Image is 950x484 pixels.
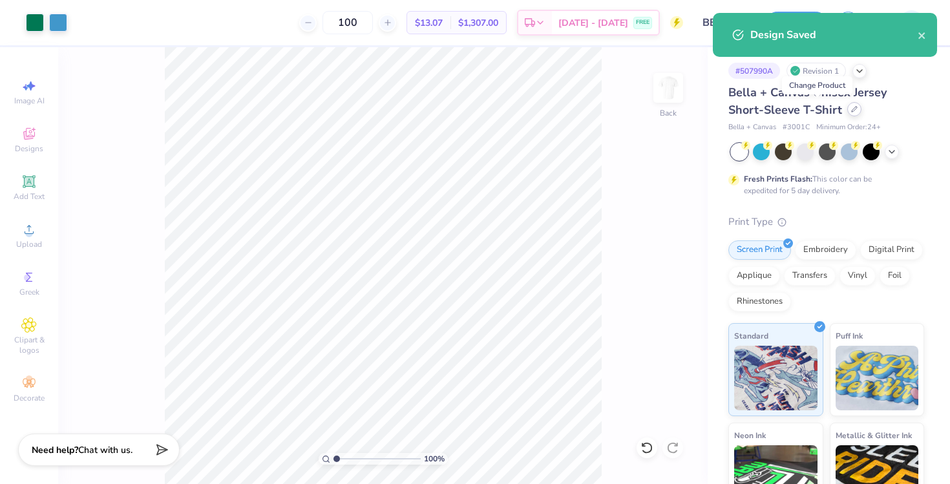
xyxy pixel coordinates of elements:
[19,287,39,297] span: Greek
[322,11,373,34] input: – –
[458,16,498,30] span: $1,307.00
[783,122,810,133] span: # 3001C
[744,174,812,184] strong: Fresh Prints Flash:
[558,16,628,30] span: [DATE] - [DATE]
[750,27,918,43] div: Design Saved
[78,444,132,456] span: Chat with us.
[6,335,52,355] span: Clipart & logos
[795,240,856,260] div: Embroidery
[816,122,881,133] span: Minimum Order: 24 +
[655,75,681,101] img: Back
[836,329,863,342] span: Puff Ink
[424,453,445,465] span: 100 %
[14,393,45,403] span: Decorate
[14,96,45,106] span: Image AI
[734,346,818,410] img: Standard
[918,27,927,43] button: close
[744,173,903,196] div: This color can be expedited for 5 day delivery.
[636,18,649,27] span: FREE
[734,329,768,342] span: Standard
[728,63,780,79] div: # 507990A
[693,10,756,36] input: Untitled Design
[728,215,924,229] div: Print Type
[880,266,910,286] div: Foil
[782,76,852,94] div: Change Product
[786,63,846,79] div: Revision 1
[15,143,43,154] span: Designs
[836,346,919,410] img: Puff Ink
[728,292,791,311] div: Rhinestones
[784,266,836,286] div: Transfers
[728,266,780,286] div: Applique
[32,444,78,456] strong: Need help?
[734,428,766,442] span: Neon Ink
[14,191,45,202] span: Add Text
[728,85,887,118] span: Bella + Canvas Unisex Jersey Short-Sleeve T-Shirt
[660,107,677,119] div: Back
[415,16,443,30] span: $13.07
[16,239,42,249] span: Upload
[860,240,923,260] div: Digital Print
[839,266,876,286] div: Vinyl
[728,240,791,260] div: Screen Print
[728,122,776,133] span: Bella + Canvas
[836,428,912,442] span: Metallic & Glitter Ink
